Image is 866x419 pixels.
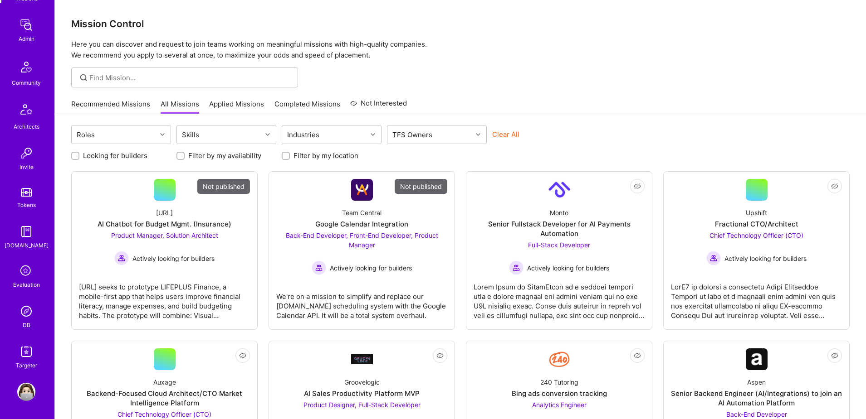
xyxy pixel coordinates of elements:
[474,179,645,322] a: Company LogoMontoSenior Fullstack Developer for AI Payments AutomationFull-Stack Developer Active...
[17,144,35,162] img: Invite
[540,377,578,387] div: 240 Tutoring
[344,377,380,387] div: Groovelogic
[180,128,201,141] div: Skills
[161,99,199,114] a: All Missions
[548,179,570,201] img: Company Logo
[528,241,590,249] span: Full-Stack Developer
[17,302,35,320] img: Admin Search
[209,99,264,114] a: Applied Missions
[294,151,358,160] label: Filter by my location
[79,389,250,408] div: Backend-Focused Cloud Architect/CTO Market Intelligence Platform
[831,352,838,359] i: icon EyeClosed
[634,183,641,190] i: icon EyeClosed
[671,389,842,408] div: Senior Backend Engineer (AI/Integrations) to join an AI Automation Platform
[114,251,129,265] img: Actively looking for builders
[312,260,326,275] img: Actively looking for builders
[476,132,480,137] i: icon Chevron
[71,18,850,29] h3: Mission Control
[5,241,49,250] div: [DOMAIN_NAME]
[831,183,838,190] i: icon EyeClosed
[474,275,645,320] div: Lorem Ipsum do SitamEtcon ad e seddoei tempori utla e dolore magnaal eni admini veniam qui no exe...
[285,128,322,141] div: Industries
[550,208,568,217] div: Monto
[74,128,97,141] div: Roles
[14,122,39,131] div: Architects
[276,284,447,320] div: We're on a mission to simplify and replace our [DOMAIN_NAME] scheduling system with the Google Ca...
[342,208,382,217] div: Team Central
[371,132,375,137] i: icon Chevron
[18,263,35,280] i: icon SelectionTeam
[117,410,211,418] span: Chief Technology Officer (CTO)
[276,179,447,322] a: Not publishedCompany LogoTeam CentralGoogle Calendar IntegrationBack-End Developer, Front-End Dev...
[89,73,291,82] input: Find Mission...
[395,179,447,194] div: Not published
[79,179,250,322] a: Not published[URL]AI Chatbot for Budget Mgmt. (Insurance)Product Manager, Solution Architect Acti...
[71,39,850,61] p: Here you can discover and request to join teams working on meaningful missions with high-quality ...
[13,280,40,289] div: Evaluation
[83,151,147,160] label: Looking for builders
[21,188,32,197] img: tokens
[509,260,524,275] img: Actively looking for builders
[17,342,35,361] img: Skill Targeter
[71,99,150,114] a: Recommended Missions
[23,320,30,330] div: DB
[747,377,766,387] div: Aspen
[548,348,570,370] img: Company Logo
[17,16,35,34] img: admin teamwork
[351,179,373,201] img: Company Logo
[239,352,246,359] i: icon EyeClosed
[532,401,587,409] span: Analytics Engineer
[17,222,35,241] img: guide book
[724,254,807,263] span: Actively looking for builders
[474,219,645,238] div: Senior Fullstack Developer for AI Payments Automation
[160,132,165,137] i: icon Chevron
[188,151,261,160] label: Filter by my availability
[19,34,34,43] div: Admin
[304,389,420,398] div: AI Sales Productivity Platform MVP
[527,263,609,273] span: Actively looking for builders
[197,179,250,194] div: Not published
[390,128,435,141] div: TFS Owners
[492,130,519,139] button: Clear All
[17,383,35,401] img: User Avatar
[286,231,438,249] span: Back-End Developer, Front-End Developer, Product Manager
[15,100,37,122] img: Architects
[15,383,38,401] a: User Avatar
[351,354,373,364] img: Company Logo
[512,389,607,398] div: Bing ads conversion tracking
[15,56,37,78] img: Community
[12,78,41,87] div: Community
[671,275,842,320] div: LorE7 ip dolorsi a consectetu Adipi Elitseddoe Tempori ut labo et d magnaali enim admini ven quis...
[726,410,787,418] span: Back-End Developer
[350,98,407,114] a: Not Interested
[746,348,768,370] img: Company Logo
[330,263,412,273] span: Actively looking for builders
[634,352,641,359] i: icon EyeClosed
[111,231,218,239] span: Product Manager, Solution Architect
[265,132,270,137] i: icon Chevron
[132,254,215,263] span: Actively looking for builders
[16,361,37,370] div: Targeter
[709,231,803,239] span: Chief Technology Officer (CTO)
[274,99,340,114] a: Completed Missions
[98,219,231,229] div: AI Chatbot for Budget Mgmt. (Insurance)
[671,179,842,322] a: UpshiftFractional CTO/ArchitectChief Technology Officer (CTO) Actively looking for buildersActive...
[78,72,89,83] i: icon SearchGrey
[153,377,176,387] div: Auxage
[746,208,767,217] div: Upshift
[706,251,721,265] img: Actively looking for builders
[156,208,173,217] div: [URL]
[715,219,798,229] div: Fractional CTO/Architect
[303,401,421,409] span: Product Designer, Full-Stack Developer
[436,352,444,359] i: icon EyeClosed
[17,200,36,210] div: Tokens
[20,162,34,172] div: Invite
[315,219,408,229] div: Google Calendar Integration
[79,275,250,320] div: [URL] seeks to prototype LIFEPLUS Finance, a mobile-first app that helps users improve financial ...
